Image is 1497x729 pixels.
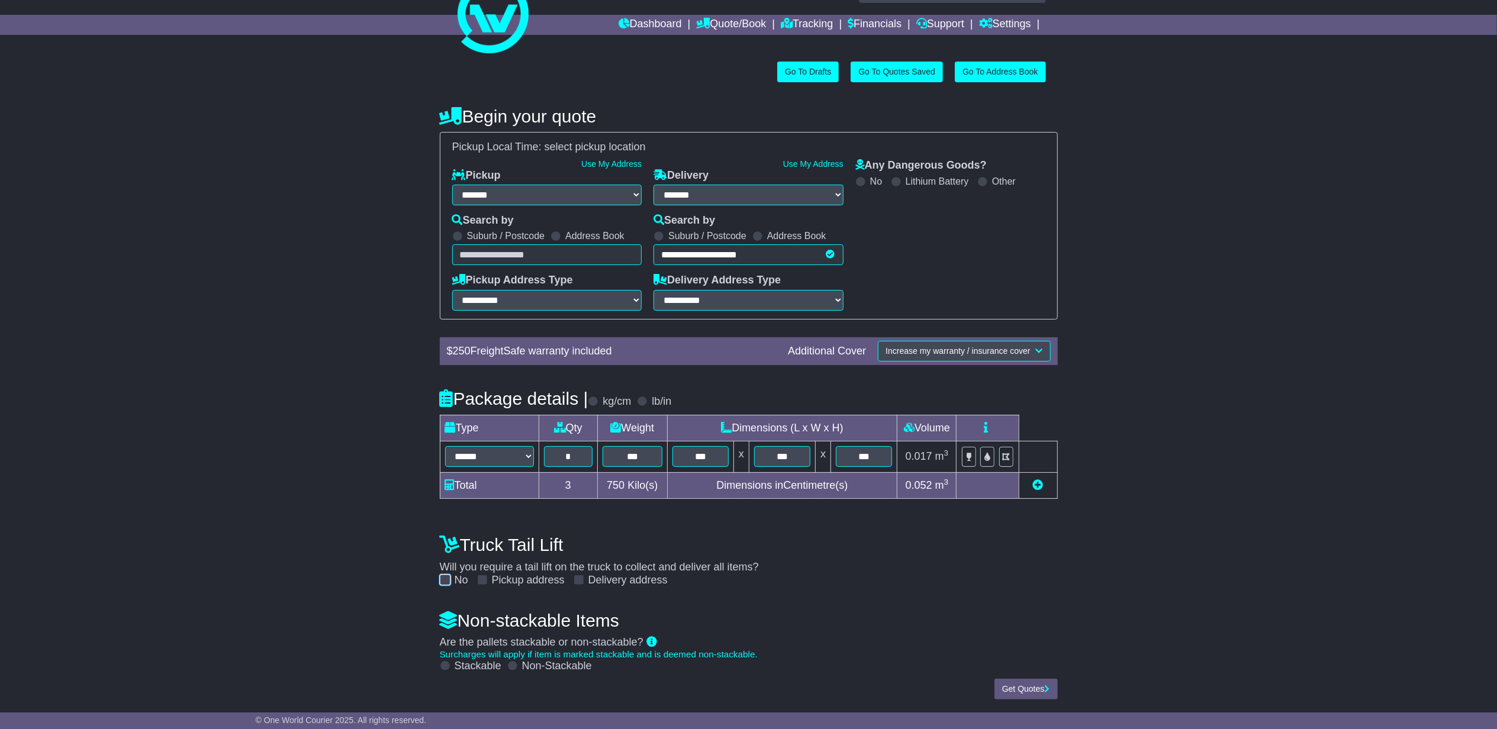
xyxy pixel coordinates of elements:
span: 250 [453,345,471,357]
label: Any Dangerous Goods? [855,159,987,172]
a: Go To Quotes Saved [851,62,943,82]
label: No [455,574,468,587]
button: Increase my warranty / insurance cover [878,341,1050,362]
label: Suburb / Postcode [467,230,545,241]
span: m [935,450,949,462]
td: 3 [539,472,597,498]
label: Stackable [455,660,501,673]
div: Surcharges will apply if item is marked stackable and is deemed non-stackable. [440,649,1058,660]
td: Type [440,415,539,441]
sup: 3 [944,449,949,457]
span: Increase my warranty / insurance cover [886,346,1030,356]
td: x [733,441,749,472]
a: Add new item [1033,479,1044,491]
label: Pickup [452,169,501,182]
td: x [816,441,831,472]
span: Are the pallets stackable or non-stackable? [440,636,643,648]
label: No [870,176,882,187]
a: Financials [848,15,902,35]
a: Settings [979,15,1031,35]
label: Delivery Address Type [653,274,781,287]
a: Dashboard [619,15,682,35]
label: Address Book [565,230,624,241]
label: Suburb / Postcode [668,230,746,241]
div: Additional Cover [782,345,872,358]
td: Kilo(s) [597,472,667,498]
h4: Non-stackable Items [440,611,1058,630]
td: Total [440,472,539,498]
td: Dimensions (L x W x H) [667,415,897,441]
label: Address Book [767,230,826,241]
label: Other [992,176,1016,187]
span: 0.017 [906,450,932,462]
h4: Begin your quote [440,107,1058,126]
td: Dimensions in Centimetre(s) [667,472,897,498]
span: select pickup location [545,141,646,153]
div: $ FreightSafe warranty included [441,345,783,358]
td: Volume [897,415,957,441]
a: Go To Address Book [955,62,1045,82]
label: Search by [653,214,715,227]
a: Quote/Book [696,15,766,35]
sup: 3 [944,478,949,486]
label: Non-Stackable [522,660,592,673]
label: Delivery address [588,574,668,587]
td: Qty [539,415,597,441]
label: lb/in [652,395,671,408]
label: Pickup Address Type [452,274,573,287]
div: Will you require a tail lift on the truck to collect and deliver all items? [434,529,1064,587]
label: kg/cm [603,395,631,408]
div: Pickup Local Time: [446,141,1051,154]
label: Delivery [653,169,709,182]
a: Use My Address [581,159,642,169]
label: Lithium Battery [906,176,969,187]
a: Tracking [781,15,833,35]
h4: Package details | [440,389,588,408]
h4: Truck Tail Lift [440,535,1058,554]
a: Go To Drafts [777,62,839,82]
span: 0.052 [906,479,932,491]
label: Search by [452,214,514,227]
span: m [935,479,949,491]
a: Support [916,15,964,35]
span: © One World Courier 2025. All rights reserved. [256,715,427,725]
a: Use My Address [783,159,844,169]
td: Weight [597,415,667,441]
span: 750 [607,479,624,491]
label: Pickup address [492,574,565,587]
button: Get Quotes [994,679,1058,699]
